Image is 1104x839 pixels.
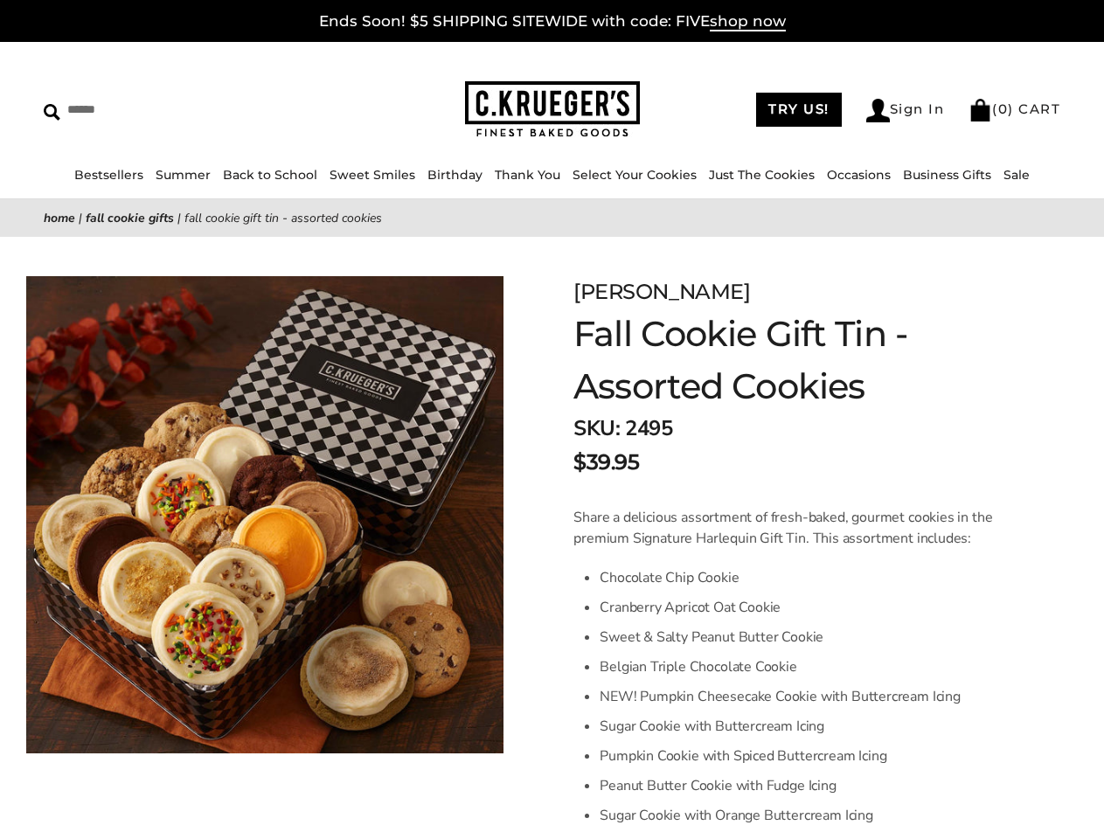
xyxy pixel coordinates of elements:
[573,308,1017,413] h1: Fall Cookie Gift Tin - Assorted Cookies
[903,167,991,183] a: Business Gifts
[866,99,890,122] img: Account
[427,167,483,183] a: Birthday
[866,99,945,122] a: Sign In
[600,741,1017,771] li: Pumpkin Cookie with Spiced Buttercream Icing
[969,101,1060,117] a: (0) CART
[319,12,786,31] a: Ends Soon! $5 SHIPPING SITEWIDE with code: FIVEshop now
[600,622,1017,652] li: Sweet & Salty Peanut Butter Cookie
[223,167,317,183] a: Back to School
[600,711,1017,741] li: Sugar Cookie with Buttercream Icing
[827,167,891,183] a: Occasions
[573,507,1017,549] p: Share a delicious assortment of fresh-baked, gourmet cookies in the premium Signature Harlequin G...
[600,801,1017,830] li: Sugar Cookie with Orange Buttercream Icing
[156,167,211,183] a: Summer
[330,167,415,183] a: Sweet Smiles
[44,208,1060,228] nav: breadcrumbs
[710,12,786,31] span: shop now
[600,771,1017,801] li: Peanut Butter Cookie with Fudge Icing
[709,167,815,183] a: Just The Cookies
[184,210,382,226] span: Fall Cookie Gift Tin - Assorted Cookies
[600,652,1017,682] li: Belgian Triple Chocolate Cookie
[26,276,503,753] img: Fall Cookie Gift Tin - Assorted Cookies
[573,447,639,478] span: $39.95
[44,210,75,226] a: Home
[573,276,1017,308] div: [PERSON_NAME]
[79,210,82,226] span: |
[573,414,620,442] strong: SKU:
[600,682,1017,711] li: NEW! Pumpkin Cheesecake Cookie with Buttercream Icing
[600,563,1017,593] li: Chocolate Chip Cookie
[756,93,842,127] a: TRY US!
[86,210,174,226] a: Fall Cookie Gifts
[969,99,992,121] img: Bag
[600,593,1017,622] li: Cranberry Apricot Oat Cookie
[44,104,60,121] img: Search
[573,167,697,183] a: Select Your Cookies
[998,101,1009,117] span: 0
[177,210,181,226] span: |
[465,81,640,138] img: C.KRUEGER'S
[625,414,672,442] span: 2495
[44,96,276,123] input: Search
[495,167,560,183] a: Thank You
[74,167,143,183] a: Bestsellers
[1003,167,1030,183] a: Sale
